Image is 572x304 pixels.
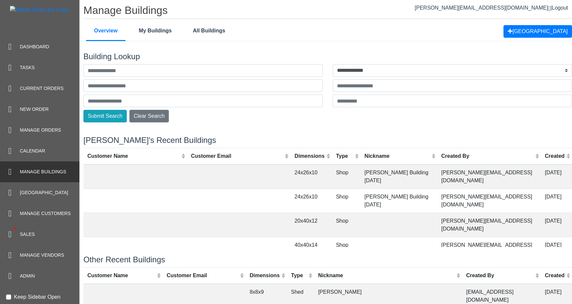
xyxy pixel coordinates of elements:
[541,164,572,189] td: [DATE]
[541,213,572,237] td: [DATE]
[83,110,127,122] button: Submit Search
[415,4,568,12] div: |
[545,272,565,280] div: Created
[191,152,283,160] div: Customer Email
[545,152,565,160] div: Created
[20,85,64,92] span: Current Orders
[131,22,180,41] a: My Buildings
[332,237,360,261] td: Shop
[83,136,572,145] h4: [PERSON_NAME]'s Recent Buildings
[20,43,49,50] span: Dashboard
[437,164,541,189] td: [PERSON_NAME][EMAIL_ADDRESS][DOMAIN_NAME]
[20,273,35,280] span: Admin
[129,110,169,122] button: Clear Search
[441,152,534,160] div: Created By
[295,152,325,160] div: Dimensions
[360,189,437,213] td: [PERSON_NAME] Building [DATE]
[250,272,280,280] div: Dimensions
[541,189,572,213] td: [DATE]
[332,213,360,237] td: Shop
[466,272,533,280] div: Created By
[437,189,541,213] td: [PERSON_NAME][EMAIL_ADDRESS][DOMAIN_NAME]
[291,213,332,237] td: 20x40x12
[437,213,541,237] td: [PERSON_NAME][EMAIL_ADDRESS][DOMAIN_NAME]
[503,25,572,38] button: [GEOGRAPHIC_DATA]
[167,272,238,280] div: Customer Email
[20,127,61,134] span: Manage Orders
[20,252,64,259] span: Manage Vendors
[336,152,353,160] div: Type
[83,52,572,62] h4: Building Lookup
[87,152,180,160] div: Customer Name
[20,168,66,175] span: Manage Buildings
[83,4,572,19] h1: Manage Buildings
[541,237,572,261] td: [DATE]
[364,152,430,160] div: Nickname
[291,189,332,213] td: 24x26x10
[332,164,360,189] td: Shop
[20,64,35,71] span: Tasks
[14,293,61,301] label: Keep Sidebar Open
[360,164,437,189] td: [PERSON_NAME] Building [DATE]
[318,272,455,280] div: Nickname
[10,6,68,14] img: Metals Direct Inc Logo
[20,189,68,196] span: [GEOGRAPHIC_DATA]
[437,237,541,261] td: [PERSON_NAME][EMAIL_ADDRESS][DOMAIN_NAME]
[20,210,71,217] span: Manage Customers
[83,255,572,265] h4: Other Recent Buildings
[185,22,233,41] a: All Buildings
[20,148,45,154] span: Calendar
[20,231,35,238] span: Sales
[291,164,332,189] td: 24x26x10
[291,237,332,261] td: 40x40x14
[6,218,23,239] span: •
[20,106,49,113] span: New Order
[503,28,572,34] a: [GEOGRAPHIC_DATA]
[552,5,568,11] span: Logout
[291,272,307,280] div: Type
[86,22,125,41] a: Overview
[415,5,550,11] a: [PERSON_NAME][EMAIL_ADDRESS][DOMAIN_NAME]
[332,189,360,213] td: Shop
[87,272,155,280] div: Customer Name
